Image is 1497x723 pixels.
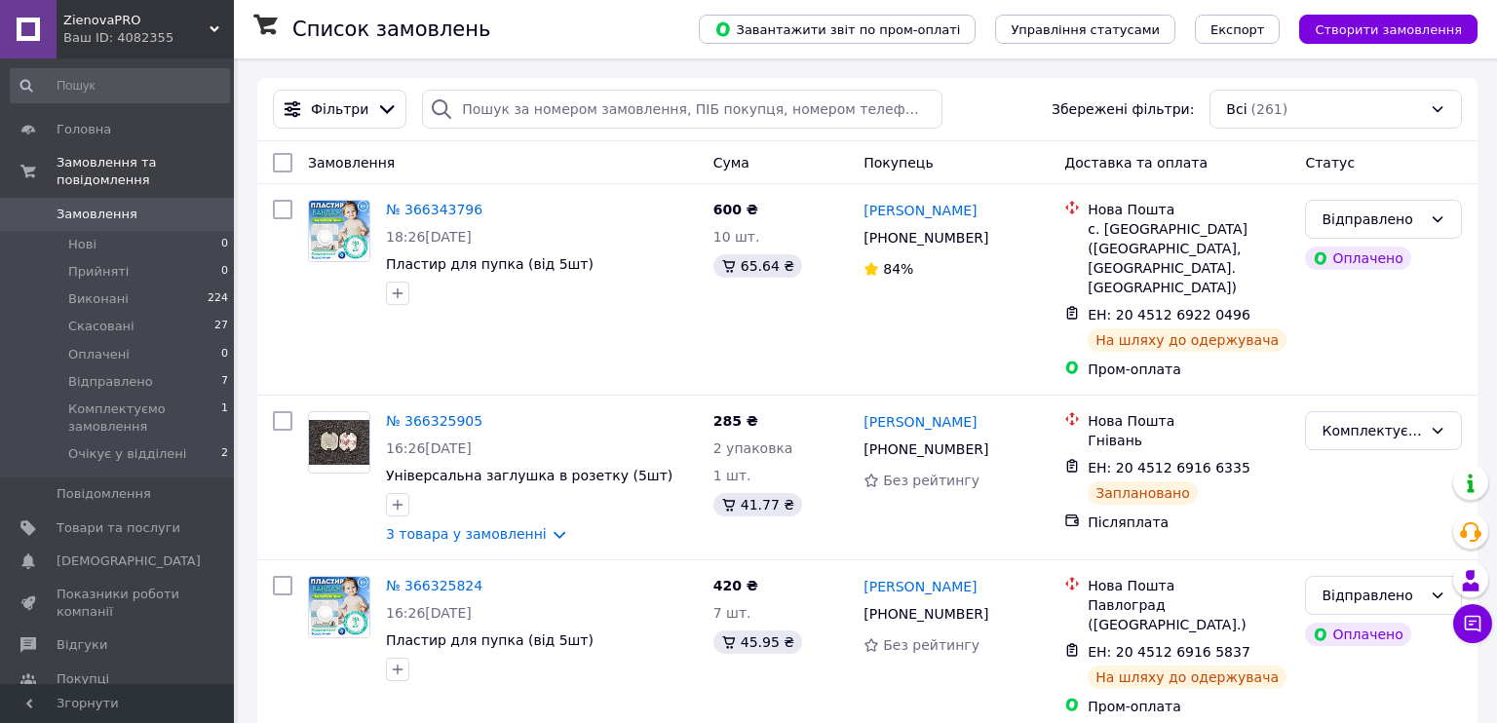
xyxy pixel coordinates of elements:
[713,202,758,217] span: 600 ₴
[68,263,129,281] span: Прийняті
[860,600,992,628] div: [PHONE_NUMBER]
[1088,200,1289,219] div: Нова Пошта
[68,445,186,463] span: Очікує у відділені
[221,263,228,281] span: 0
[386,256,594,272] a: Пластир для пупка (від 5шт)
[1088,481,1198,505] div: Заплановано
[68,346,130,363] span: Оплачені
[309,577,369,637] img: Фото товару
[308,155,395,171] span: Замовлення
[713,605,751,621] span: 7 шт.
[714,20,960,38] span: Завантажити звіт по пром-оплаті
[57,586,180,621] span: Показники роботи компанії
[311,99,368,119] span: Фільтри
[386,526,547,542] a: 3 товара у замовленні
[713,493,802,516] div: 41.77 ₴
[864,412,977,432] a: [PERSON_NAME]
[1052,99,1194,119] span: Збережені фільтри:
[1088,576,1289,595] div: Нова Пошта
[221,373,228,391] span: 7
[63,12,210,29] span: ZienovaPRO
[1088,431,1289,450] div: Гнівань
[68,318,134,335] span: Скасовані
[713,155,749,171] span: Cума
[1210,22,1265,37] span: Експорт
[1088,360,1289,379] div: Пром-оплата
[208,290,228,308] span: 224
[1011,22,1160,37] span: Управління статусами
[1088,595,1289,634] div: Павлоград ([GEOGRAPHIC_DATA].)
[864,155,933,171] span: Покупець
[883,637,979,653] span: Без рейтингу
[1064,155,1208,171] span: Доставка та оплата
[1453,604,1492,643] button: Чат з покупцем
[68,290,129,308] span: Виконані
[221,346,228,363] span: 0
[221,400,228,436] span: 1
[883,261,913,277] span: 84%
[57,206,137,223] span: Замовлення
[214,318,228,335] span: 27
[1088,307,1250,323] span: ЕН: 20 4512 6922 0496
[1322,585,1422,606] div: Відправлено
[386,632,594,648] a: Пластир для пупка (від 5шт)
[57,121,111,138] span: Головна
[713,254,802,278] div: 65.64 ₴
[995,15,1175,44] button: Управління статусами
[10,68,230,103] input: Пошук
[1315,22,1462,37] span: Створити замовлення
[860,436,992,463] div: [PHONE_NUMBER]
[386,605,472,621] span: 16:26[DATE]
[713,630,802,654] div: 45.95 ₴
[57,519,180,537] span: Товари та послуги
[1305,155,1355,171] span: Статус
[860,224,992,251] div: [PHONE_NUMBER]
[386,578,482,593] a: № 366325824
[68,236,96,253] span: Нові
[57,154,234,189] span: Замовлення та повідомлення
[57,485,151,503] span: Повідомлення
[308,411,370,474] a: Фото товару
[699,15,976,44] button: Завантажити звіт по пром-оплаті
[1088,513,1289,532] div: Післяплата
[713,468,751,483] span: 1 шт.
[309,201,369,261] img: Фото товару
[309,420,369,466] img: Фото товару
[386,440,472,456] span: 16:26[DATE]
[1088,328,1286,352] div: На шляху до одержувача
[1305,247,1410,270] div: Оплачено
[386,413,482,429] a: № 366325905
[1088,697,1289,716] div: Пром-оплата
[308,576,370,638] a: Фото товару
[1195,15,1281,44] button: Експорт
[1088,411,1289,431] div: Нова Пошта
[713,229,760,245] span: 10 шт.
[713,440,793,456] span: 2 упаковка
[57,636,107,654] span: Відгуки
[1299,15,1478,44] button: Створити замовлення
[386,468,672,483] a: Універсальна заглушка в розетку (5шт)
[713,578,758,593] span: 420 ₴
[1226,99,1247,119] span: Всі
[883,473,979,488] span: Без рейтингу
[386,202,482,217] a: № 366343796
[1088,666,1286,689] div: На шляху до одержувача
[221,445,228,463] span: 2
[1322,420,1422,441] div: Комплектуємо замовлення
[713,413,758,429] span: 285 ₴
[1088,644,1250,660] span: ЕН: 20 4512 6916 5837
[1251,101,1288,117] span: (261)
[57,670,109,688] span: Покупці
[57,552,201,570] span: [DEMOGRAPHIC_DATA]
[864,577,977,596] a: [PERSON_NAME]
[422,90,941,129] input: Пошук за номером замовлення, ПІБ покупця, номером телефону, Email, номером накладної
[292,18,490,41] h1: Список замовлень
[864,201,977,220] a: [PERSON_NAME]
[1088,460,1250,476] span: ЕН: 20 4512 6916 6335
[63,29,234,47] div: Ваш ID: 4082355
[386,229,472,245] span: 18:26[DATE]
[1322,209,1422,230] div: Відправлено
